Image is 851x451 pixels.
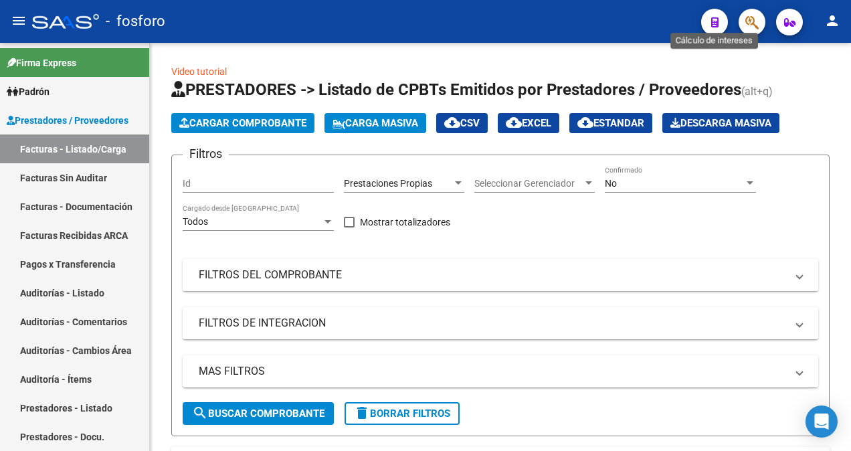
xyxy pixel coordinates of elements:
mat-expansion-panel-header: FILTROS DEL COMPROBANTE [183,259,818,291]
span: Buscar Comprobante [192,408,324,420]
button: Carga Masiva [324,113,426,133]
mat-icon: cloud_download [506,114,522,130]
span: No [605,178,617,189]
button: EXCEL [498,113,559,133]
mat-icon: cloud_download [577,114,593,130]
app-download-masive: Descarga masiva de comprobantes (adjuntos) [662,113,779,133]
span: Mostrar totalizadores [360,214,450,230]
mat-icon: menu [11,13,27,29]
mat-icon: cloud_download [444,114,460,130]
button: Cargar Comprobante [171,113,314,133]
span: EXCEL [506,117,551,129]
button: Descarga Masiva [662,113,779,133]
span: Padrón [7,84,50,99]
span: PRESTADORES -> Listado de CPBTs Emitidos por Prestadores / Proveedores [171,80,741,99]
span: Descarga Masiva [670,117,771,129]
button: CSV [436,113,488,133]
h3: Filtros [183,145,229,163]
span: Cargar Comprobante [179,117,306,129]
span: - fosforo [106,7,165,36]
span: Carga Masiva [333,117,418,129]
button: Buscar Comprobante [183,402,334,425]
a: Video tutorial [171,66,227,77]
span: Todos [183,216,208,227]
mat-icon: search [192,405,208,421]
span: Firma Express [7,56,76,70]
mat-icon: delete [354,405,370,421]
mat-expansion-panel-header: MAS FILTROS [183,355,818,387]
button: Estandar [569,113,652,133]
mat-expansion-panel-header: FILTROS DE INTEGRACION [183,307,818,339]
button: Borrar Filtros [345,402,460,425]
mat-panel-title: FILTROS DE INTEGRACION [199,316,786,331]
div: Open Intercom Messenger [806,405,838,438]
span: Seleccionar Gerenciador [474,178,583,189]
span: Borrar Filtros [354,408,450,420]
span: CSV [444,117,480,129]
span: Prestaciones Propias [344,178,432,189]
span: Estandar [577,117,644,129]
mat-icon: person [824,13,840,29]
span: Prestadores / Proveedores [7,113,128,128]
mat-panel-title: FILTROS DEL COMPROBANTE [199,268,786,282]
span: (alt+q) [741,85,773,98]
mat-panel-title: MAS FILTROS [199,364,786,379]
